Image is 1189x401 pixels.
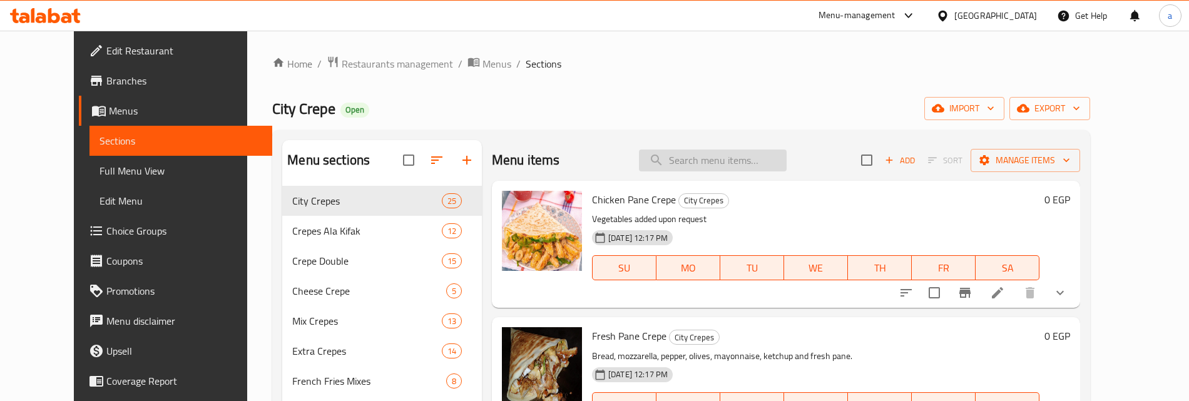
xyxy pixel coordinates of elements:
[79,36,272,66] a: Edit Restaurant
[442,343,462,358] div: items
[592,348,1039,364] p: Bread, mozzarella, pepper, olives, mayonnaise, ketchup and fresh pane.
[954,9,1037,23] div: [GEOGRAPHIC_DATA]
[934,101,994,116] span: import
[109,103,262,118] span: Menus
[79,66,272,96] a: Branches
[282,246,482,276] div: Crepe Double15
[603,232,673,244] span: [DATE] 12:17 PM
[784,255,848,280] button: WE
[482,56,511,71] span: Menus
[106,73,262,88] span: Branches
[526,56,561,71] span: Sections
[282,216,482,246] div: Crepes Ala Kifak12
[912,255,976,280] button: FR
[446,373,462,388] div: items
[880,151,920,170] button: Add
[340,103,369,118] div: Open
[292,343,441,358] span: Extra Crepes
[292,253,441,268] span: Crepe Double
[661,259,715,277] span: MO
[854,147,880,173] span: Select section
[990,285,1005,300] a: Edit menu item
[853,259,907,277] span: TH
[79,306,272,336] a: Menu disclaimer
[292,283,446,298] span: Cheese Crepe
[79,216,272,246] a: Choice Groups
[442,225,461,237] span: 12
[592,190,676,209] span: Chicken Pane Crepe
[603,368,673,380] span: [DATE] 12:17 PM
[442,315,461,327] span: 13
[106,283,262,298] span: Promotions
[458,56,462,71] li: /
[971,149,1080,172] button: Manage items
[848,255,912,280] button: TH
[292,373,446,388] span: French Fries Mixes
[327,56,453,72] a: Restaurants management
[272,56,1090,72] nav: breadcrumb
[100,163,262,178] span: Full Menu View
[656,255,720,280] button: MO
[1019,101,1080,116] span: export
[89,126,272,156] a: Sections
[442,255,461,267] span: 15
[1009,97,1090,120] button: export
[921,280,947,306] span: Select to update
[592,255,656,280] button: SU
[282,366,482,396] div: French Fries Mixes8
[917,259,971,277] span: FR
[422,145,452,175] span: Sort sections
[89,186,272,216] a: Edit Menu
[106,343,262,358] span: Upsell
[282,336,482,366] div: Extra Crepes14
[883,153,917,168] span: Add
[317,56,322,71] li: /
[106,373,262,388] span: Coverage Report
[598,259,651,277] span: SU
[340,104,369,115] span: Open
[516,56,521,71] li: /
[79,366,272,396] a: Coverage Report
[1044,327,1070,345] h6: 0 EGP
[976,255,1039,280] button: SA
[292,193,441,208] div: City Crepes
[282,306,482,336] div: Mix Crepes13
[106,253,262,268] span: Coupons
[292,313,441,328] span: Mix Crepes
[720,255,784,280] button: TU
[447,285,461,297] span: 5
[272,56,312,71] a: Home
[950,278,980,308] button: Branch-specific-item
[592,211,1039,227] p: Vegetables added upon request
[442,253,462,268] div: items
[1053,285,1068,300] svg: Show Choices
[679,193,728,208] span: City Crepes
[100,133,262,148] span: Sections
[106,313,262,328] span: Menu disclaimer
[924,97,1004,120] button: import
[670,330,719,345] span: City Crepes
[1015,278,1045,308] button: delete
[282,276,482,306] div: Cheese Crepe5
[891,278,921,308] button: sort-choices
[292,223,441,238] span: Crepes Ala Kifak
[287,151,370,170] h2: Menu sections
[492,151,560,170] h2: Menu items
[106,223,262,238] span: Choice Groups
[819,8,896,23] div: Menu-management
[639,150,787,171] input: search
[79,276,272,306] a: Promotions
[1045,278,1075,308] button: show more
[442,193,462,208] div: items
[342,56,453,71] span: Restaurants management
[89,156,272,186] a: Full Menu View
[1168,9,1172,23] span: a
[79,336,272,366] a: Upsell
[1044,191,1070,208] h6: 0 EGP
